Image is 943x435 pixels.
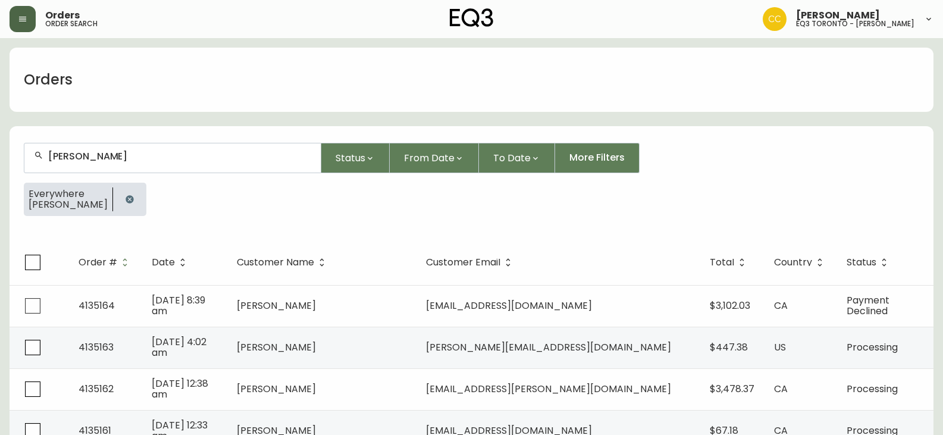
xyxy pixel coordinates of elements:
button: To Date [479,143,555,173]
span: CA [774,382,788,396]
img: logo [450,8,494,27]
span: More Filters [569,151,625,164]
span: From Date [404,151,455,165]
span: Customer Email [426,259,500,266]
span: Date [152,257,190,268]
span: To Date [493,151,531,165]
span: Total [710,257,750,268]
span: [EMAIL_ADDRESS][DOMAIN_NAME] [426,299,592,312]
span: Total [710,259,734,266]
span: $3,102.03 [710,299,750,312]
span: Date [152,259,175,266]
span: Status [336,151,365,165]
input: Search [48,151,311,162]
span: [PERSON_NAME] [237,382,316,396]
span: Payment Declined [847,293,889,318]
span: Processing [847,382,898,396]
span: $447.38 [710,340,748,354]
span: Customer Name [237,257,330,268]
span: Customer Name [237,259,314,266]
span: Country [774,257,828,268]
span: CA [774,299,788,312]
span: [EMAIL_ADDRESS][PERSON_NAME][DOMAIN_NAME] [426,382,671,396]
span: Order # [79,259,117,266]
span: [PERSON_NAME] [237,340,316,354]
span: [PERSON_NAME] [29,199,108,210]
span: 4135163 [79,340,114,354]
button: More Filters [555,143,640,173]
h5: order search [45,20,98,27]
span: [PERSON_NAME] [796,11,880,20]
span: US [774,340,786,354]
span: Everywhere [29,189,108,199]
span: [PERSON_NAME] [237,299,316,312]
span: [DATE] 12:38 am [152,377,208,401]
img: ec7176bad513007d25397993f68ebbfb [763,7,787,31]
span: [DATE] 8:39 am [152,293,205,318]
h5: eq3 toronto - [PERSON_NAME] [796,20,914,27]
span: Processing [847,340,898,354]
span: [DATE] 4:02 am [152,335,206,359]
button: Status [321,143,390,173]
span: Status [847,257,892,268]
button: From Date [390,143,479,173]
span: Status [847,259,876,266]
span: 4135164 [79,299,115,312]
span: Customer Email [426,257,516,268]
span: Orders [45,11,80,20]
span: 4135162 [79,382,114,396]
span: Order # [79,257,133,268]
span: Country [774,259,812,266]
h1: Orders [24,70,73,90]
span: $3,478.37 [710,382,754,396]
span: [PERSON_NAME][EMAIL_ADDRESS][DOMAIN_NAME] [426,340,671,354]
